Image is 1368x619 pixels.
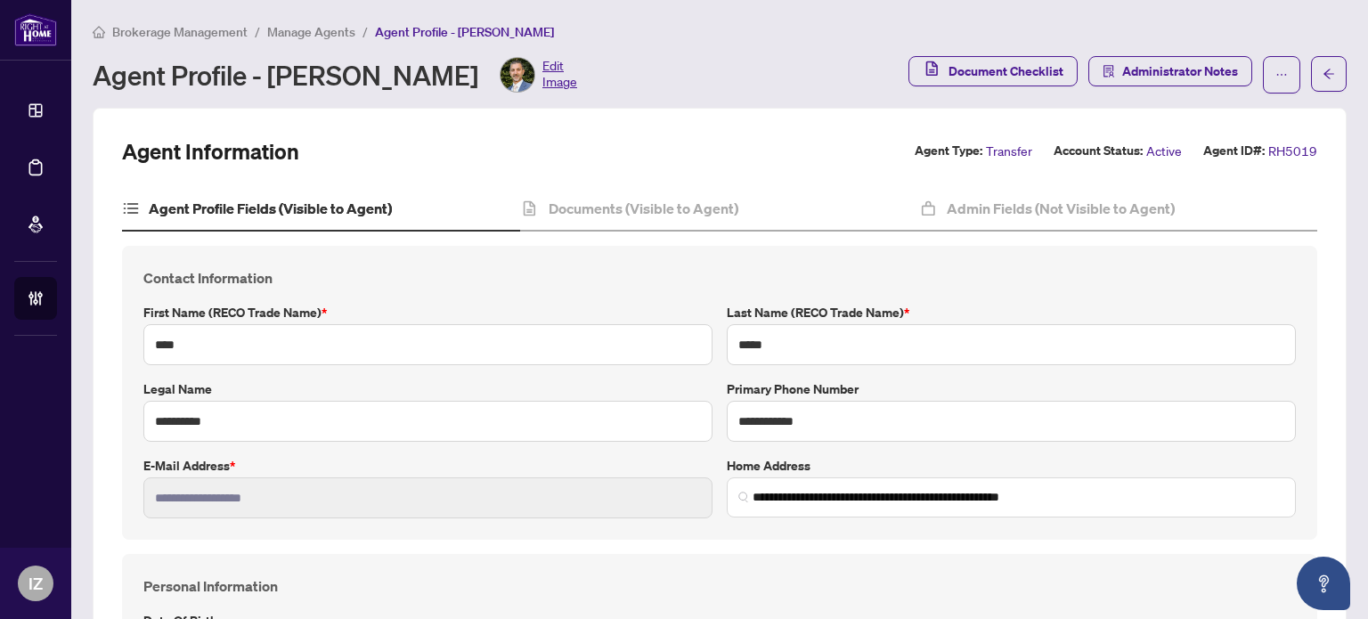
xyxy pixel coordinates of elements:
[1275,69,1288,81] span: ellipsis
[143,575,1296,597] h4: Personal Information
[549,198,738,219] h4: Documents (Visible to Agent)
[727,303,1296,322] label: Last Name (RECO Trade Name)
[28,571,43,596] span: IZ
[986,141,1032,161] span: Transfer
[738,492,749,502] img: search_icon
[362,21,368,42] li: /
[542,57,577,93] span: Edit Image
[727,456,1296,476] label: Home Address
[908,56,1078,86] button: Document Checklist
[143,267,1296,289] h4: Contact Information
[1122,57,1238,86] span: Administrator Notes
[375,24,554,40] span: Agent Profile - [PERSON_NAME]
[149,198,392,219] h4: Agent Profile Fields (Visible to Agent)
[93,26,105,38] span: home
[255,21,260,42] li: /
[1203,141,1265,161] label: Agent ID#:
[143,379,712,399] label: Legal Name
[1054,141,1143,161] label: Account Status:
[1103,65,1115,77] span: solution
[501,58,534,92] img: Profile Icon
[1297,557,1350,610] button: Open asap
[122,137,299,166] h2: Agent Information
[1268,141,1317,161] span: RH5019
[1323,68,1335,80] span: arrow-left
[727,379,1296,399] label: Primary Phone Number
[112,24,248,40] span: Brokerage Management
[949,57,1063,86] span: Document Checklist
[267,24,355,40] span: Manage Agents
[143,456,712,476] label: E-mail Address
[1088,56,1252,86] button: Administrator Notes
[1146,141,1182,161] span: Active
[947,198,1175,219] h4: Admin Fields (Not Visible to Agent)
[143,303,712,322] label: First Name (RECO Trade Name)
[915,141,982,161] label: Agent Type:
[93,57,577,93] div: Agent Profile - [PERSON_NAME]
[14,13,57,46] img: logo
